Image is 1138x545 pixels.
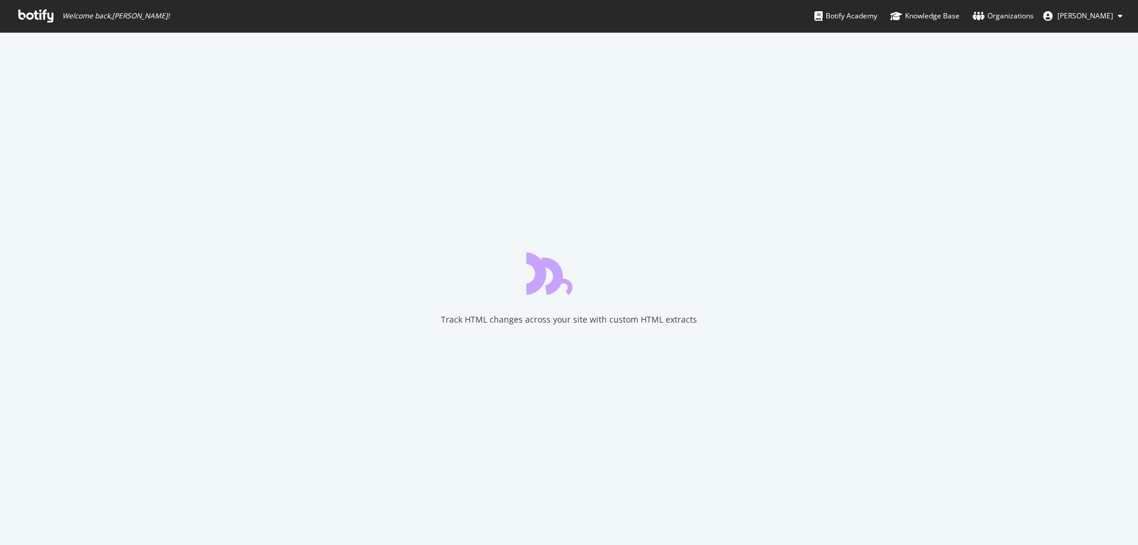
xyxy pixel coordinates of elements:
[973,10,1034,22] div: Organizations
[62,11,170,21] span: Welcome back, [PERSON_NAME] !
[1034,7,1132,26] button: [PERSON_NAME]
[890,10,960,22] div: Knowledge Base
[1057,11,1113,21] span: Phil McDonald
[526,252,612,295] div: animation
[441,314,697,326] div: Track HTML changes across your site with custom HTML extracts
[814,10,877,22] div: Botify Academy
